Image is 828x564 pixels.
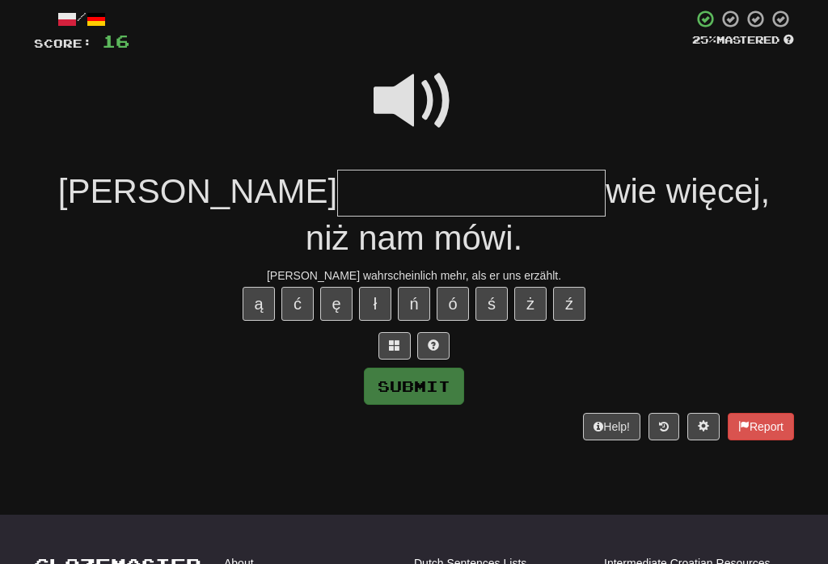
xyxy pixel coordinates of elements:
[437,287,469,321] button: ó
[583,413,640,440] button: Help!
[692,33,716,46] span: 25 %
[281,287,314,321] button: ć
[475,287,508,321] button: ś
[514,287,547,321] button: ż
[58,172,337,210] span: [PERSON_NAME]
[378,332,411,360] button: Switch sentence to multiple choice alt+p
[728,413,794,440] button: Report
[553,287,585,321] button: ź
[364,368,464,405] button: Submit
[34,267,794,284] div: [PERSON_NAME] wahrscheinlich mehr, als er uns erzählt.
[692,33,794,48] div: Mastered
[398,287,430,321] button: ń
[34,36,92,50] span: Score:
[359,287,391,321] button: ł
[648,413,679,440] button: Round history (alt+y)
[320,287,353,321] button: ę
[243,287,275,321] button: ą
[34,9,129,29] div: /
[417,332,450,360] button: Single letter hint - you only get 1 per sentence and score half the points! alt+h
[102,31,129,51] span: 16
